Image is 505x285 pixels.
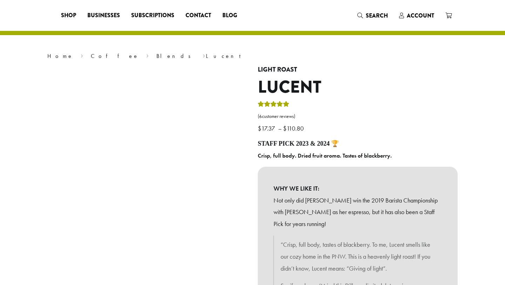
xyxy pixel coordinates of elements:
[258,140,458,148] h4: STAFF PICK 2023 & 2024 🏆
[47,52,73,60] a: Home
[283,124,287,132] span: $
[146,49,149,60] span: ›
[126,10,180,21] a: Subscriptions
[352,10,393,21] a: Search
[366,12,388,20] span: Search
[274,194,442,230] p: Not only did [PERSON_NAME] win the 2019 Barista Championship with [PERSON_NAME] as her espresso, ...
[217,10,243,21] a: Blog
[258,152,392,159] b: Crisp, full body. Dried fruit aroma. Tastes of blackberry.
[258,124,261,132] span: $
[82,10,126,21] a: Businesses
[278,124,282,132] span: –
[259,113,262,119] span: 6
[186,11,211,20] span: Contact
[180,10,217,21] a: Contact
[258,113,458,120] a: (6customer reviews)
[281,239,435,274] p: “Crisp, full body, tastes of blackberry. To me, Lucent smells like our cozy home in the PNW. This...
[47,52,458,60] nav: Breadcrumb
[131,11,174,20] span: Subscriptions
[87,11,120,20] span: Businesses
[91,52,139,60] a: Coffee
[258,66,458,74] h4: Light Roast
[61,11,76,20] span: Shop
[81,49,83,60] span: ›
[258,124,277,132] bdi: 17.37
[393,10,440,21] a: Account
[407,12,434,20] span: Account
[258,100,289,111] div: Rated 5.00 out of 5
[156,52,195,60] a: Blends
[258,77,458,98] h1: Lucent
[283,124,305,132] bdi: 110.80
[274,183,442,194] b: WHY WE LIKE IT:
[222,11,237,20] span: Blog
[203,49,205,60] span: ›
[55,10,82,21] a: Shop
